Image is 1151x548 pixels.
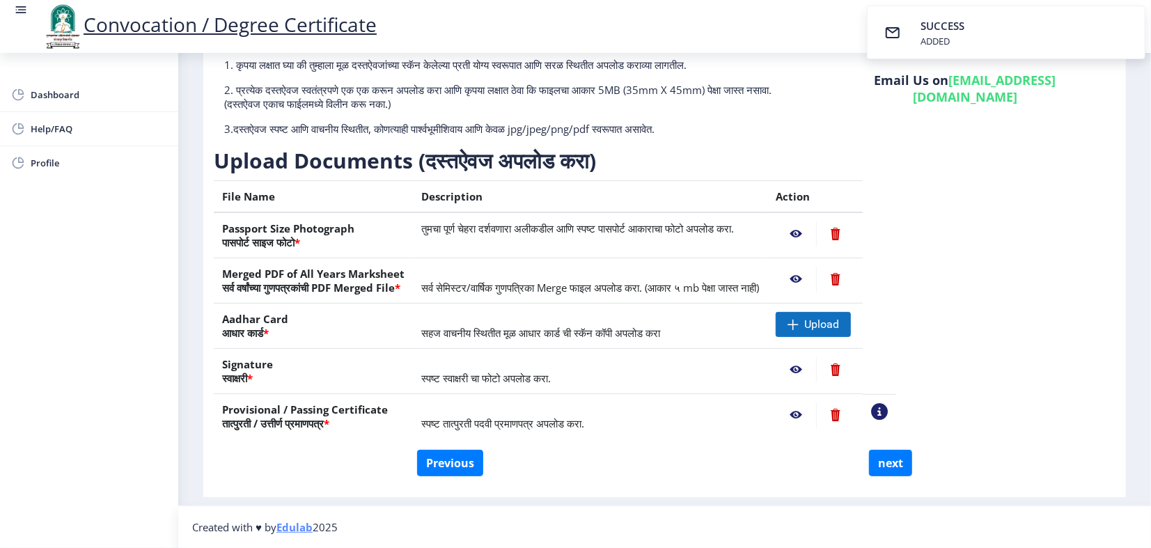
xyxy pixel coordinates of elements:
[921,19,964,33] span: SUCCESS
[816,402,854,428] nb-action: Delete File
[816,221,854,246] nb-action: Delete File
[913,72,1056,105] a: [EMAIL_ADDRESS][DOMAIN_NAME]
[421,281,759,295] span: सर्व सेमिस्टर/वार्षिक गुणपत्रिका Merge फाइल अपलोड करा. (आकार ५ mb पेक्षा जास्त नाही)
[776,402,816,428] nb-action: View File
[31,120,167,137] span: Help/FAQ
[214,181,413,213] th: File Name
[42,3,84,50] img: logo
[413,212,767,258] td: तुमचा पूर्ण चेहरा दर्शवणारा अलीकडील आणि स्पष्ट पासपोर्ट आकाराचा फोटो अपलोड करा.
[816,267,854,292] nb-action: Delete File
[214,394,413,439] th: Provisional / Passing Certificate तात्पुरती / उत्तीर्ण प्रमाणपत्र
[31,86,167,103] span: Dashboard
[413,181,767,213] th: Description
[214,147,896,175] h3: Upload Documents (दस्तऐवज अपलोड करा)
[869,450,912,476] button: next
[214,258,413,304] th: Merged PDF of All Years Marksheet सर्व वर्षांच्या गुणपत्रकांची PDF Merged File
[224,122,804,136] p: 3.दस्तऐवज स्पष्ट आणि वाचनीय स्थितीत, कोणत्याही पार्श्वभूमीशिवाय आणि केवळ jpg/jpeg/png/pdf स्वरूपा...
[421,371,551,385] span: स्पष्ट स्वाक्षरी चा फोटो अपलोड करा.
[921,35,967,47] div: ADDED
[776,267,816,292] nb-action: View File
[224,83,804,111] p: 2. प्रत्येक दस्तऐवज स्वतंत्रपणे एक एक करून अपलोड करा आणि कृपया लक्षात ठेवा कि फाइलचा आकार 5MB (35...
[816,357,854,382] nb-action: Delete File
[767,181,863,213] th: Action
[776,357,816,382] nb-action: View File
[421,416,584,430] span: स्पष्ट तात्पुरती पदवी प्रमाणपत्र अपलोड करा.
[421,326,660,340] span: सहज वाचनीय स्थितीत मूळ आधार कार्ड ची स्कॅन कॉपी अपलोड करा
[776,221,816,246] nb-action: View File
[192,520,338,534] span: Created with ♥ by 2025
[31,155,167,171] span: Profile
[276,520,313,534] a: Edulab
[871,403,888,420] nb-action: View Sample PDC
[42,11,377,38] a: Convocation / Degree Certificate
[804,318,839,331] span: Upload
[214,349,413,394] th: Signature स्वाक्षरी
[214,304,413,349] th: Aadhar Card आधार कार्ड
[825,72,1105,105] h6: Email Us on
[224,58,804,72] p: 1. कृपया लक्षात घ्या की तुम्हाला मूळ दस्तऐवजांच्या स्कॅन केलेल्या प्रती योग्य स्वरूपात आणि सरळ स्...
[417,450,483,476] button: Previous
[214,212,413,258] th: Passport Size Photograph पासपोर्ट साइज फोटो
